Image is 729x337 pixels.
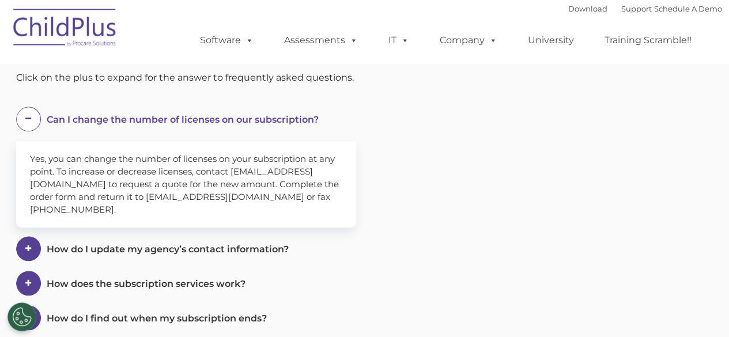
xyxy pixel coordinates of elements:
span: How does the subscription services work? [47,278,245,289]
a: Software [188,29,265,52]
div: Yes, you can change the number of licenses on your subscription at any point. To increase or decr... [16,141,356,228]
span: How do I find out when my subscription ends? [47,313,267,324]
span: How do I update my agency’s contact information? [47,244,289,255]
a: Download [568,4,607,13]
a: Schedule A Demo [654,4,722,13]
a: Company [428,29,509,52]
a: Training Scramble!! [593,29,703,52]
font: | [568,4,722,13]
a: IT [377,29,421,52]
img: ChildPlus by Procare Solutions [7,1,123,58]
div: Click on the plus to expand for the answer to frequently asked questions. [16,69,356,86]
span: Can I change the number of licenses on our subscription? [47,114,319,125]
a: Support [621,4,652,13]
a: Assessments [273,29,369,52]
a: University [516,29,586,52]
